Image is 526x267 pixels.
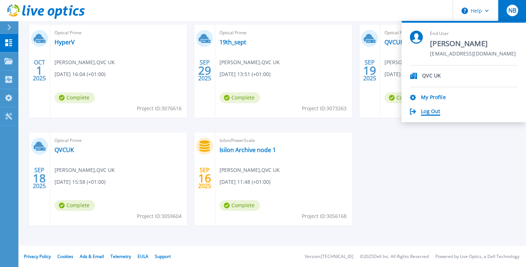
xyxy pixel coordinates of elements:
[430,51,516,58] span: [EMAIL_ADDRESS][DOMAIN_NAME]
[435,254,520,259] li: Powered by Live Optics, a Dell Technology
[384,70,435,78] span: [DATE] 16:13 (+01:00)
[55,178,105,186] span: [DATE] 15:58 (+01:00)
[137,104,182,112] span: Project ID: 3076616
[55,70,105,78] span: [DATE] 16:04 (+01:00)
[363,67,376,74] span: 19
[32,57,46,84] div: OCT 2025
[384,92,425,103] span: Complete
[198,175,211,181] span: 16
[219,166,280,174] span: [PERSON_NAME] , QVC UK
[219,92,260,103] span: Complete
[362,57,376,84] div: SEP 2025
[33,175,46,181] span: 18
[36,67,43,74] span: 1
[24,253,51,259] a: Privacy Policy
[219,178,270,186] span: [DATE] 11:48 (+01:00)
[219,58,280,66] span: [PERSON_NAME] , QVC UK
[421,108,440,115] a: Log Out
[384,58,445,66] span: [PERSON_NAME] , QVC UK
[360,254,429,259] li: © 2025 Dell Inc. All Rights Reserved
[219,200,260,211] span: Complete
[55,39,75,46] a: HyperV
[155,253,171,259] a: Support
[305,254,353,259] li: Version: [TECHNICAL_ID]
[430,39,516,49] span: [PERSON_NAME]
[421,94,445,101] a: My Profile
[57,253,73,259] a: Cookies
[55,146,74,153] a: QVCUK
[55,58,115,66] span: [PERSON_NAME] , QVC UK
[219,70,270,78] span: [DATE] 13:51 (+01:00)
[430,31,516,37] span: End User
[302,104,347,112] span: Project ID: 3073263
[55,200,95,211] span: Complete
[55,166,115,174] span: [PERSON_NAME] , QVC UK
[422,73,441,80] p: QVC UK
[80,253,104,259] a: Ads & Email
[55,92,95,103] span: Complete
[384,39,404,46] a: QVCUK
[219,39,246,46] a: 19th_sept
[197,57,211,84] div: SEP 2025
[137,212,182,220] span: Project ID: 3059604
[110,253,131,259] a: Telemetry
[138,253,148,259] a: EULA
[384,29,513,37] span: Optical Prime
[197,165,211,191] div: SEP 2025
[32,165,46,191] div: SEP 2025
[508,8,516,13] span: NB
[219,146,276,153] a: Isilon Archive node 1
[55,137,183,144] span: Optical Prime
[55,29,183,37] span: Optical Prime
[198,67,211,74] span: 29
[302,212,347,220] span: Project ID: 3056168
[219,29,348,37] span: Optical Prime
[219,137,348,144] span: Isilon/PowerScale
